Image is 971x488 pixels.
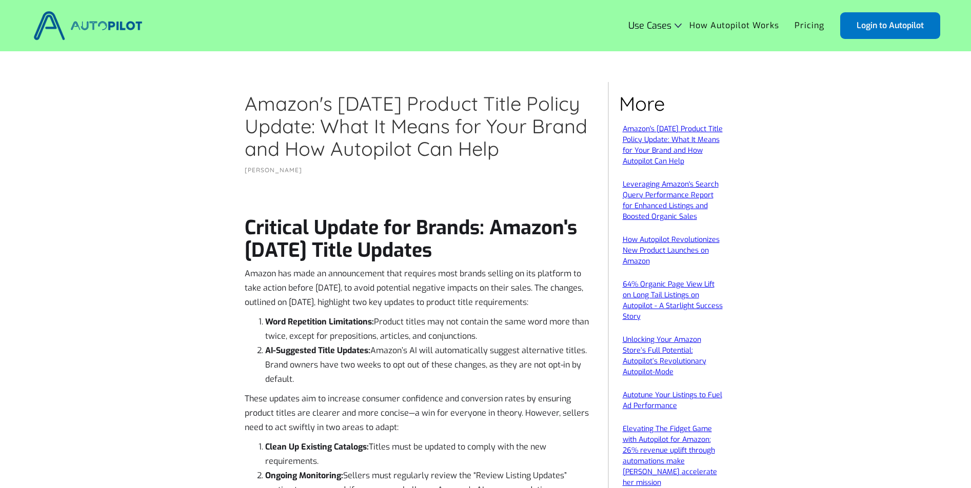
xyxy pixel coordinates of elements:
a: Autotune Your Listings to Fuel Ad Performance [623,390,722,411]
h1: More [619,92,727,115]
a: How Autopilot Revolutionizes New Product Launches on Amazon [623,235,720,266]
p: Amazon has made an announcement that requires most brands selling on its platform to take action ... [245,267,592,310]
h1: Amazon's [DATE] Product Title Policy Update: What It Means for Your Brand and How Autopilot Can Help [245,92,592,160]
a: Login to Autopilot [840,12,940,39]
a: Elevating The Fidget Game with Autopilot for Amazon: 26% revenue uplift through automations make ... [623,424,717,487]
li: Amazon’s AI will automatically suggest alternative titles. Brand owners have two weeks to opt out... [265,343,592,387]
strong: Ongoing Monitoring: [265,470,343,481]
li: Product titles may not contain the same word more than twice, except for prepositions, articles, ... [265,315,592,343]
div: Use Cases [628,21,682,31]
a: How Autopilot Works [682,16,787,35]
p: These updates aim to increase consumer confidence and conversion rates by ensuring product titles... [245,392,592,435]
div: Use Cases [628,21,671,31]
strong: AI-Suggested Title Updates: [265,345,370,356]
strong: Critical Update for Brands: Amazon's [DATE] Title Updates [245,215,577,263]
strong: Clean Up Existing Catalogs: [265,441,369,452]
li: Titles must be updated to comply with the new requirements. [265,440,592,469]
strong: Word Repetition Limitations: [265,316,374,327]
img: Icon Rounded Chevron Dark - BRIX Templates [675,23,682,28]
a: 64% Organic Page View Lift on Long Tail Listings on Autopilot - A Starlight Success Story [623,279,723,321]
a: Pricing [787,16,832,35]
a: Unlocking Your Amazon Store’s Full Potential: Autopilot’s Revolutionary Autopilot-Mode [623,335,706,377]
a: Leveraging Amazon's Search Query Performance Report for Enhanced Listings and Boosted Organic Sales [623,179,719,221]
div: [PERSON_NAME] [245,165,592,175]
a: Amazon's [DATE] Product Title Policy Update: What It Means for Your Brand and How Autopilot Can Help [623,124,723,166]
